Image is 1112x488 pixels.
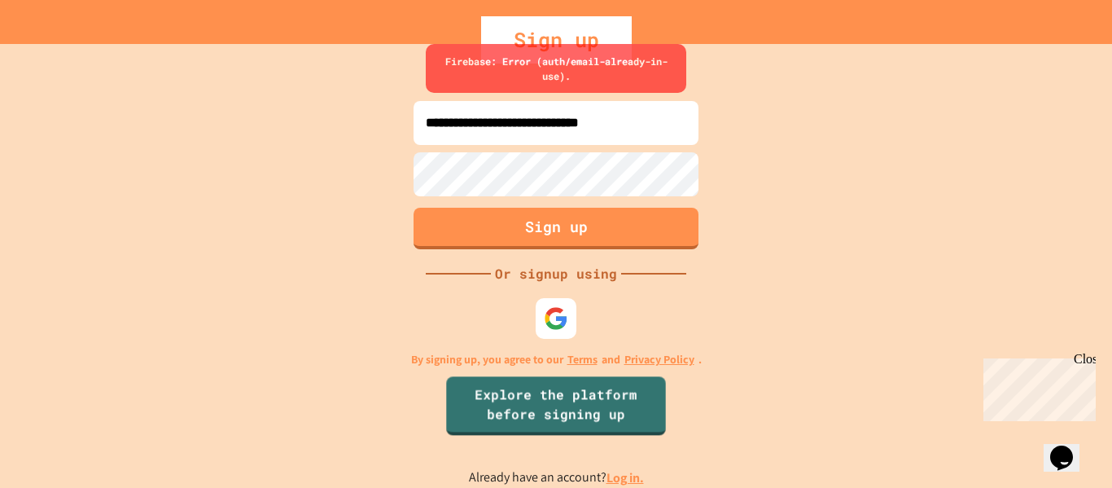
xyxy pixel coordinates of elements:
a: Explore the platform before signing up [446,376,665,435]
img: google-icon.svg [544,306,568,331]
a: Log in. [606,469,644,486]
div: Or signup using [491,264,621,284]
p: By signing up, you agree to our and . [411,351,702,368]
iframe: chat widget [1044,423,1096,472]
a: Terms [567,351,598,368]
a: Privacy Policy [624,351,694,368]
p: Already have an account? [469,468,644,488]
div: Chat with us now!Close [7,7,112,103]
button: Sign up [414,208,698,249]
iframe: chat widget [977,352,1096,421]
div: Firebase: Error (auth/email-already-in-use). [426,44,686,93]
div: Sign up [481,16,632,64]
